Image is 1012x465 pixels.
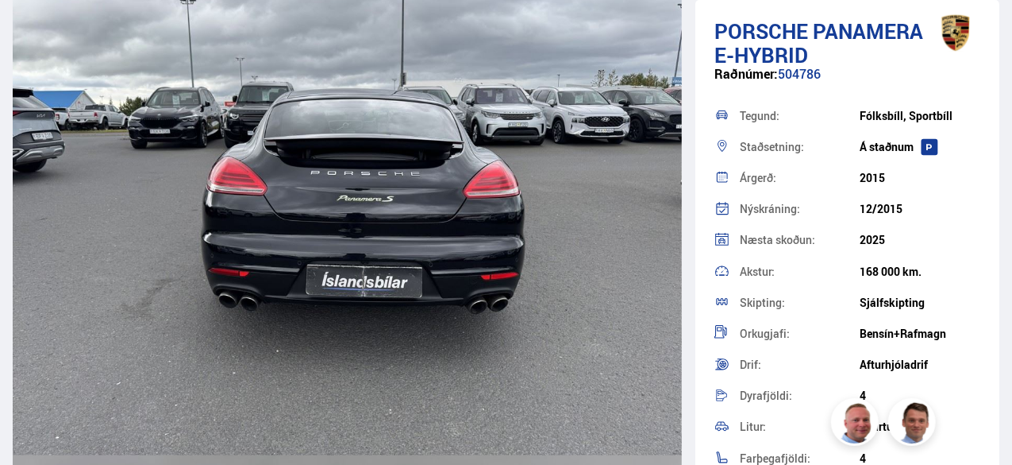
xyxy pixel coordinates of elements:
div: Nýskráning: [740,203,860,215]
div: 168 000 km. [860,265,980,278]
div: Staðsetning: [740,141,860,153]
span: Porsche [714,17,808,45]
div: Fólksbíll, Sportbíll [860,110,980,122]
div: Farþegafjöldi: [740,453,860,464]
div: 2025 [860,234,980,246]
span: Raðnúmer: [714,65,778,83]
div: 504786 [714,67,980,98]
img: FbJEzSuNWCJXmdc-.webp [891,401,938,448]
div: Afturhjóladrif [860,358,980,371]
div: Dyrafjöldi: [740,390,860,401]
div: 4 [860,389,980,402]
div: 12/2015 [860,203,980,215]
img: brand logo [924,8,987,57]
div: Bensín+Rafmagn [860,327,980,340]
div: Sjálfskipting [860,296,980,309]
div: Akstur: [740,266,860,277]
button: Opna LiveChat spjallviðmót [13,6,60,54]
div: 4 [860,452,980,465]
div: Skipting: [740,297,860,308]
div: Drif: [740,359,860,370]
div: Á staðnum [860,141,980,153]
div: Næsta skoðun: [740,234,860,246]
div: Tegund: [740,110,860,122]
div: Orkugjafi: [740,328,860,339]
div: Árgerð: [740,172,860,184]
span: Panamera E-HYBRID [714,17,923,69]
div: Litur: [740,421,860,432]
div: 2015 [860,172,980,184]
img: siFngHWaQ9KaOqBr.png [833,401,881,448]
